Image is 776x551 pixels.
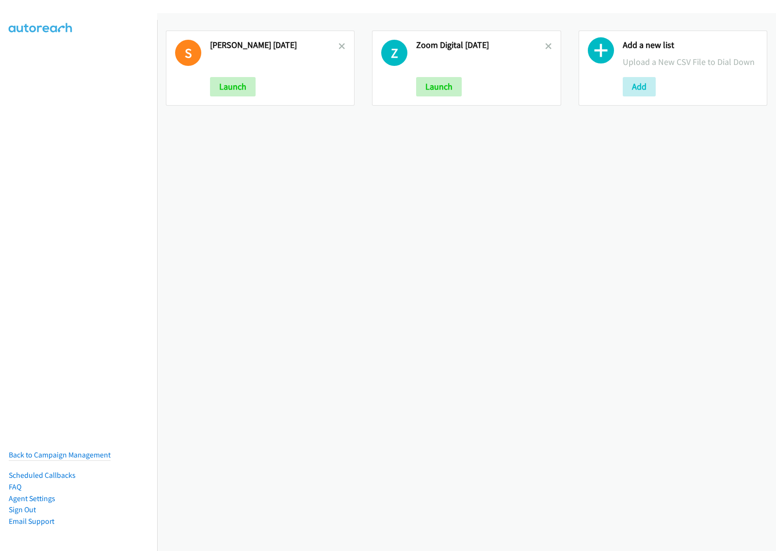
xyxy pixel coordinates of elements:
[175,40,201,66] h1: S
[381,40,407,66] h1: Z
[416,40,545,51] h2: Zoom Digital [DATE]
[9,450,111,459] a: Back to Campaign Management
[210,40,339,51] h2: [PERSON_NAME] [DATE]
[9,517,54,526] a: Email Support
[623,55,758,68] p: Upload a New CSV File to Dial Down
[9,505,36,514] a: Sign Out
[9,494,55,503] a: Agent Settings
[416,77,462,96] button: Launch
[210,77,256,96] button: Launch
[9,471,76,480] a: Scheduled Callbacks
[623,77,656,96] button: Add
[9,482,21,491] a: FAQ
[623,40,758,51] h2: Add a new list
